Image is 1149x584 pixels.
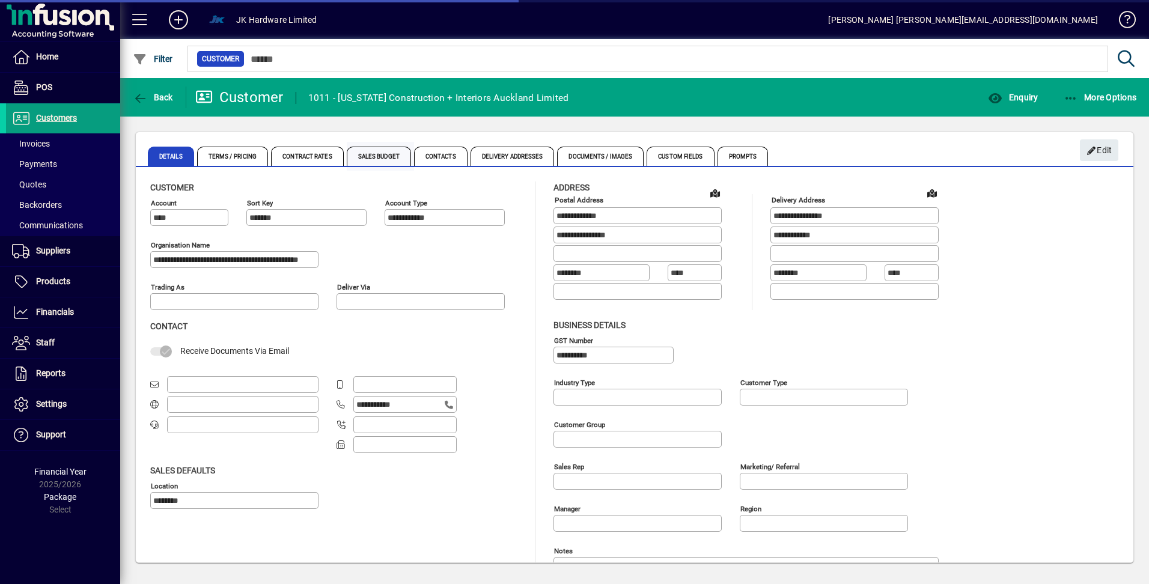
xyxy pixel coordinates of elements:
[36,399,67,409] span: Settings
[133,93,173,102] span: Back
[554,336,593,344] mat-label: GST Number
[12,159,57,169] span: Payments
[554,420,605,428] mat-label: Customer group
[988,93,1038,102] span: Enquiry
[36,338,55,347] span: Staff
[6,420,120,450] a: Support
[44,492,76,502] span: Package
[6,359,120,389] a: Reports
[1110,2,1134,41] a: Knowledge Base
[985,87,1041,108] button: Enquiry
[337,283,370,291] mat-label: Deliver via
[347,147,411,166] span: Sales Budget
[36,276,70,286] span: Products
[6,154,120,174] a: Payments
[12,139,50,148] span: Invoices
[34,467,87,476] span: Financial Year
[1061,87,1140,108] button: More Options
[554,504,581,513] mat-label: Manager
[180,346,289,356] span: Receive Documents Via Email
[36,113,77,123] span: Customers
[6,42,120,72] a: Home
[1064,93,1137,102] span: More Options
[198,9,236,31] button: Profile
[922,183,942,202] a: View on map
[236,10,317,29] div: JK Hardware Limited
[202,53,239,65] span: Customer
[151,481,178,490] mat-label: Location
[130,48,176,70] button: Filter
[414,147,468,166] span: Contacts
[36,430,66,439] span: Support
[150,466,215,475] span: Sales defaults
[12,180,46,189] span: Quotes
[6,389,120,419] a: Settings
[12,221,83,230] span: Communications
[6,133,120,154] a: Invoices
[197,147,269,166] span: Terms / Pricing
[1087,141,1112,160] span: Edit
[308,88,569,108] div: 1011 - [US_STATE] Construction + Interiors Auckland Limited
[6,195,120,215] a: Backorders
[36,52,58,61] span: Home
[554,378,595,386] mat-label: Industry type
[554,462,584,470] mat-label: Sales rep
[471,147,555,166] span: Delivery Addresses
[151,283,184,291] mat-label: Trading as
[36,307,74,317] span: Financials
[740,378,787,386] mat-label: Customer type
[130,87,176,108] button: Back
[553,183,590,192] span: Address
[36,82,52,92] span: POS
[1080,139,1118,161] button: Edit
[12,200,62,210] span: Backorders
[151,241,210,249] mat-label: Organisation name
[271,147,343,166] span: Contract Rates
[740,462,800,470] mat-label: Marketing/ Referral
[647,147,714,166] span: Custom Fields
[247,199,273,207] mat-label: Sort key
[151,199,177,207] mat-label: Account
[740,504,761,513] mat-label: Region
[6,267,120,297] a: Products
[195,88,284,107] div: Customer
[6,73,120,103] a: POS
[6,328,120,358] a: Staff
[159,9,198,31] button: Add
[6,215,120,236] a: Communications
[706,183,725,202] a: View on map
[718,147,769,166] span: Prompts
[6,174,120,195] a: Quotes
[150,183,194,192] span: Customer
[6,236,120,266] a: Suppliers
[120,87,186,108] app-page-header-button: Back
[6,297,120,327] a: Financials
[385,199,427,207] mat-label: Account Type
[557,147,644,166] span: Documents / Images
[150,321,187,331] span: Contact
[553,320,626,330] span: Business details
[36,368,66,378] span: Reports
[554,546,573,555] mat-label: Notes
[36,246,70,255] span: Suppliers
[148,147,194,166] span: Details
[133,54,173,64] span: Filter
[828,10,1098,29] div: [PERSON_NAME] [PERSON_NAME][EMAIL_ADDRESS][DOMAIN_NAME]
